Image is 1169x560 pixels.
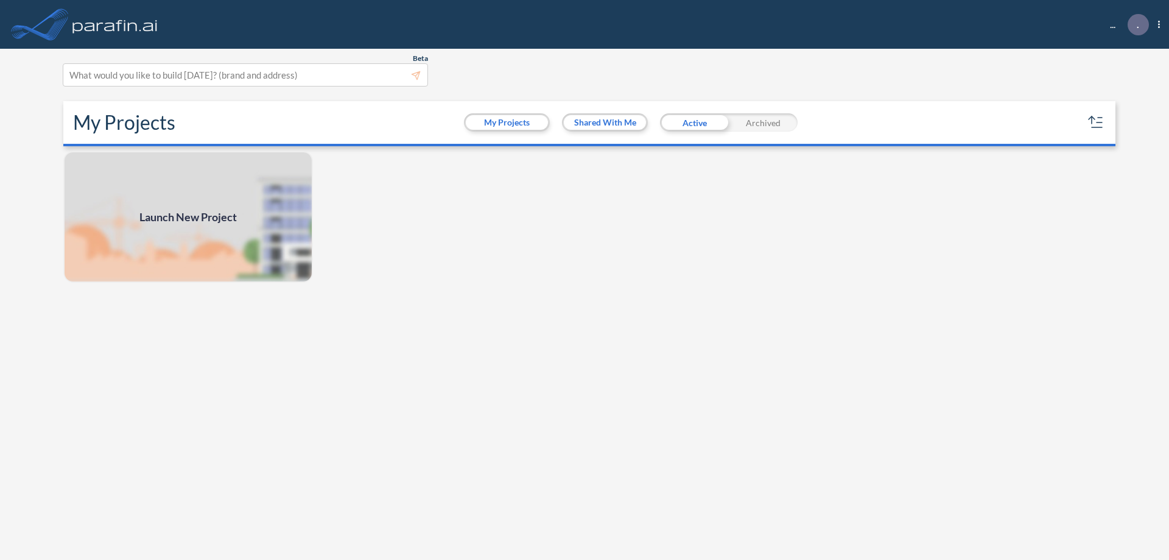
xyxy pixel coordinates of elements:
[413,54,428,63] span: Beta
[1092,14,1160,35] div: ...
[1086,113,1106,132] button: sort
[73,111,175,134] h2: My Projects
[63,151,313,283] img: add
[63,151,313,283] a: Launch New Project
[729,113,798,132] div: Archived
[466,115,548,130] button: My Projects
[70,12,160,37] img: logo
[564,115,646,130] button: Shared With Me
[1137,19,1139,30] p: .
[660,113,729,132] div: Active
[139,209,237,225] span: Launch New Project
